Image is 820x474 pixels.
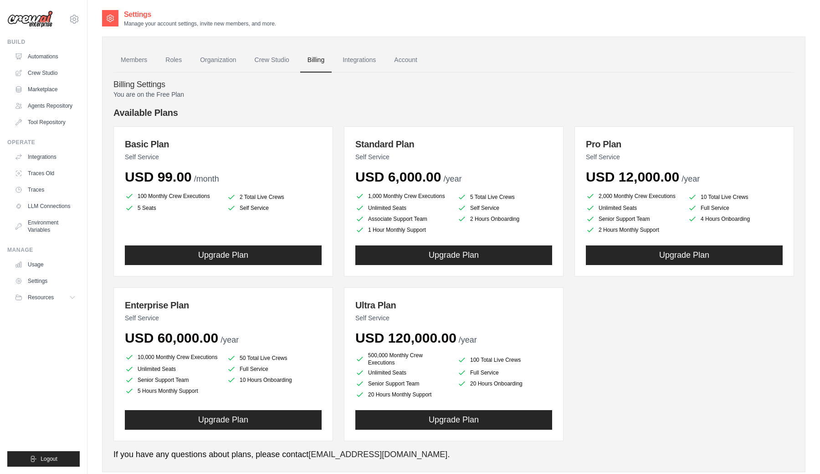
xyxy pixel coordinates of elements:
[335,48,383,73] a: Integrations
[443,174,461,183] span: /year
[125,191,220,202] li: 100 Monthly Crew Executions
[227,203,322,213] li: Self Service
[11,290,80,305] button: Resources
[11,182,80,197] a: Traces
[586,203,681,213] li: Unlimited Seats
[125,330,218,345] span: USD 60,000.00
[300,48,332,73] a: Billing
[125,169,192,184] span: USD 99.00
[125,299,322,312] h3: Enterprise Plan
[125,410,322,430] button: Upgrade Plan
[11,99,80,113] a: Agents Repository
[28,294,54,301] span: Resources
[457,203,552,213] li: Self Service
[125,375,220,385] li: Senior Support Team
[247,48,297,73] a: Crew Studio
[125,386,220,396] li: 5 Hours Monthly Support
[125,313,322,323] p: Self Service
[355,214,450,224] li: Associate Support Team
[682,174,700,183] span: /year
[7,451,80,467] button: Logout
[688,203,783,213] li: Full Service
[688,214,783,224] li: 4 Hours Onboarding
[7,10,53,28] img: Logo
[227,375,322,385] li: 10 Hours Onboarding
[227,354,322,363] li: 50 Total Live Crews
[457,354,552,366] li: 100 Total Live Crews
[227,193,322,202] li: 2 Total Live Crews
[11,49,80,64] a: Automations
[586,191,681,202] li: 2,000 Monthly Crew Executions
[586,225,681,234] li: 2 Hours Monthly Support
[355,225,450,234] li: 1 Hour Monthly Support
[227,365,322,374] li: Full Service
[355,313,552,323] p: Self Service
[586,138,783,151] h3: Pro Plan
[355,390,450,399] li: 20 Hours Monthly Support
[124,20,276,27] p: Manage your account settings, invite new members, and more.
[355,138,552,151] h3: Standard Plan
[11,274,80,288] a: Settings
[355,352,450,366] li: 500,000 Monthly Crew Executions
[11,150,80,164] a: Integrations
[11,199,80,214] a: LLM Connections
[125,203,220,213] li: 5 Seats
[355,169,441,184] span: USD 6,000.00
[688,193,783,202] li: 10 Total Live Crews
[11,257,80,272] a: Usage
[11,66,80,80] a: Crew Studio
[586,245,783,265] button: Upgrade Plan
[125,138,322,151] h3: Basic Plan
[113,106,794,119] h4: Available Plans
[355,379,450,388] li: Senior Support Team
[7,246,80,254] div: Manage
[355,152,552,161] p: Self Service
[355,368,450,377] li: Unlimited Seats
[586,214,681,224] li: Senior Support Team
[125,245,322,265] button: Upgrade Plan
[355,410,552,430] button: Upgrade Plan
[41,455,57,463] span: Logout
[457,193,552,202] li: 5 Total Live Crews
[194,174,219,183] span: /month
[7,38,80,46] div: Build
[11,166,80,181] a: Traces Old
[11,215,80,237] a: Environment Variables
[113,80,794,90] h4: Billing Settings
[457,379,552,388] li: 20 Hours Onboarding
[220,335,239,344] span: /year
[125,352,220,363] li: 10,000 Monthly Crew Executions
[11,82,80,97] a: Marketplace
[457,214,552,224] li: 2 Hours Onboarding
[193,48,243,73] a: Organization
[355,330,456,345] span: USD 120,000.00
[355,245,552,265] button: Upgrade Plan
[355,191,450,202] li: 1,000 Monthly Crew Executions
[355,203,450,213] li: Unlimited Seats
[113,90,794,99] p: You are on the Free Plan
[586,169,679,184] span: USD 12,000.00
[7,139,80,146] div: Operate
[308,450,447,459] a: [EMAIL_ADDRESS][DOMAIN_NAME]
[158,48,189,73] a: Roles
[11,115,80,130] a: Tool Repository
[387,48,425,73] a: Account
[125,365,220,374] li: Unlimited Seats
[113,448,794,461] p: If you have any questions about plans, please contact .
[124,9,276,20] h2: Settings
[457,368,552,377] li: Full Service
[355,299,552,312] h3: Ultra Plan
[125,152,322,161] p: Self Service
[113,48,154,73] a: Members
[459,335,477,344] span: /year
[586,152,783,161] p: Self Service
